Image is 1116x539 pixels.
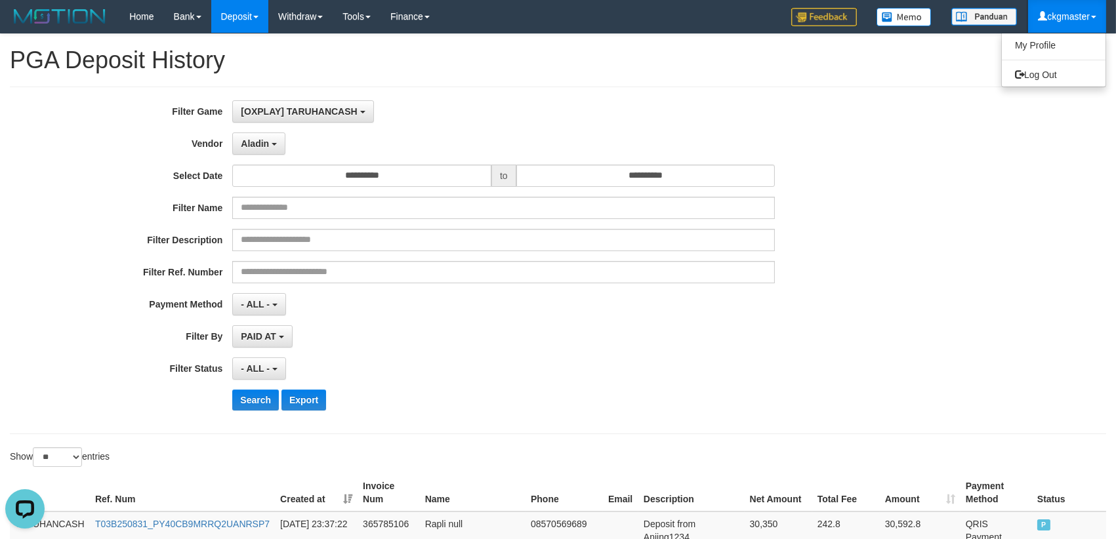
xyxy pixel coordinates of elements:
[33,447,82,467] select: Showentries
[791,8,857,26] img: Feedback.jpg
[275,474,358,511] th: Created at: activate to sort column ascending
[241,138,269,149] span: Aladin
[241,363,270,374] span: - ALL -
[1002,37,1106,54] a: My Profile
[232,293,285,315] button: - ALL -
[241,331,276,342] span: PAID AT
[812,474,880,511] th: Total Fee
[880,474,961,511] th: Amount: activate to sort column ascending
[1002,66,1106,83] a: Log Out
[420,474,526,511] th: Name
[745,474,812,511] th: Net Amount
[90,474,275,511] th: Ref. Num
[232,132,285,155] button: Aladin
[10,7,110,26] img: MOTION_logo.png
[10,47,1106,73] h1: PGA Deposit History
[5,5,45,45] button: Open LiveChat chat widget
[491,165,516,187] span: to
[232,325,292,348] button: PAID AT
[358,474,420,511] th: Invoice Num
[1032,474,1106,511] th: Status
[526,474,603,511] th: Phone
[10,447,110,467] label: Show entries
[232,100,373,123] button: [OXPLAY] TARUHANCASH
[10,474,90,511] th: Game
[241,299,270,309] span: - ALL -
[232,389,279,410] button: Search
[961,474,1032,511] th: Payment Method
[951,8,1017,26] img: panduan.png
[241,106,357,117] span: [OXPLAY] TARUHANCASH
[1037,519,1050,530] span: PAID
[95,519,270,529] a: T03B250831_PY40CB9MRRQ2UANRSP7
[877,8,932,26] img: Button%20Memo.svg
[638,474,745,511] th: Description
[603,474,638,511] th: Email
[232,357,285,380] button: - ALL -
[281,389,326,410] button: Export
